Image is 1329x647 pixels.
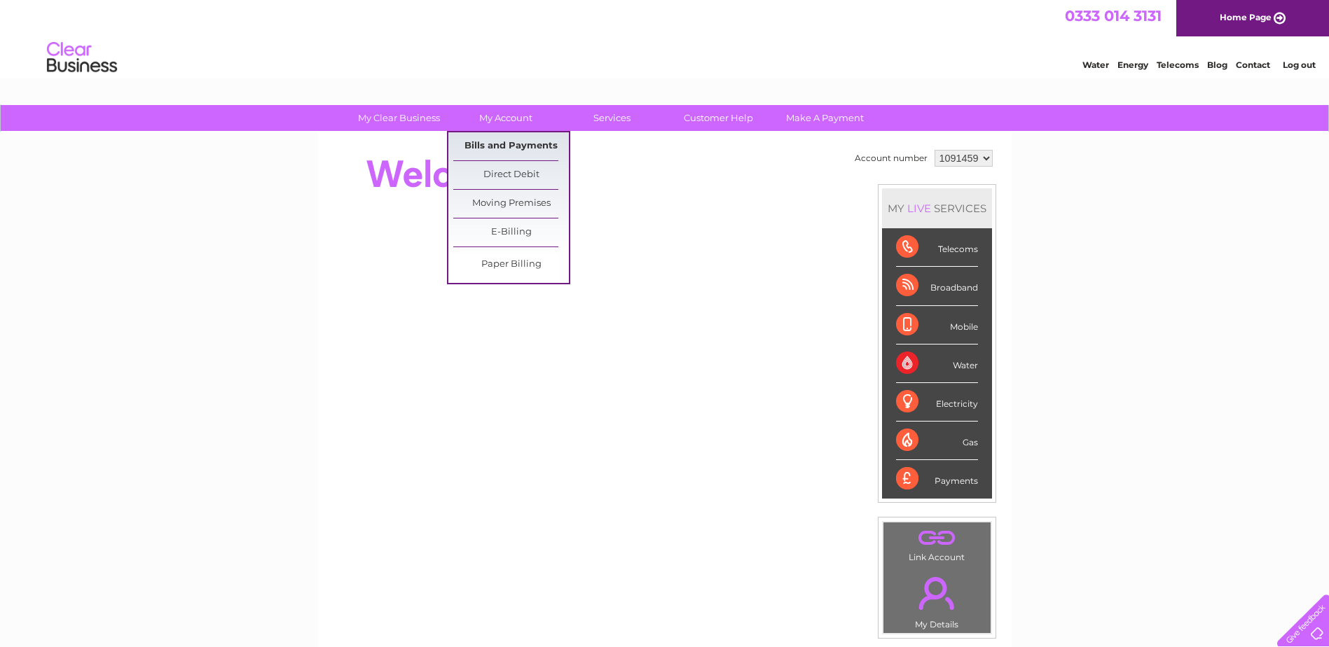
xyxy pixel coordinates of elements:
[883,522,991,566] td: Link Account
[896,460,978,498] div: Payments
[883,565,991,634] td: My Details
[1117,60,1148,70] a: Energy
[896,228,978,267] div: Telecoms
[448,105,563,131] a: My Account
[46,36,118,79] img: logo.png
[453,132,569,160] a: Bills and Payments
[453,251,569,279] a: Paper Billing
[767,105,883,131] a: Make A Payment
[453,190,569,218] a: Moving Premises
[904,202,934,215] div: LIVE
[1236,60,1270,70] a: Contact
[1065,7,1162,25] a: 0333 014 3131
[896,267,978,305] div: Broadband
[661,105,776,131] a: Customer Help
[896,383,978,422] div: Electricity
[453,161,569,189] a: Direct Debit
[887,526,987,550] a: .
[851,146,931,170] td: Account number
[453,218,569,246] a: E-Billing
[882,188,992,228] div: MY SERVICES
[896,345,978,383] div: Water
[1157,60,1199,70] a: Telecoms
[334,8,996,68] div: Clear Business is a trading name of Verastar Limited (registered in [GEOGRAPHIC_DATA] No. 3667643...
[887,569,987,618] a: .
[554,105,670,131] a: Services
[341,105,457,131] a: My Clear Business
[1207,60,1227,70] a: Blog
[1082,60,1109,70] a: Water
[1283,60,1316,70] a: Log out
[896,306,978,345] div: Mobile
[896,422,978,460] div: Gas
